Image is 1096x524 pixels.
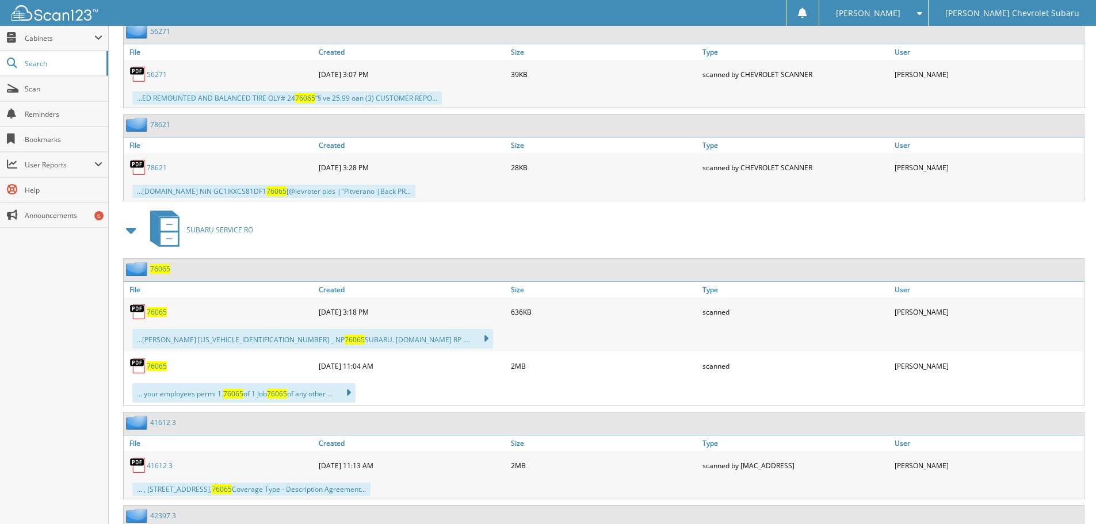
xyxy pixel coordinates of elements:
[316,137,508,153] a: Created
[700,435,892,451] a: Type
[25,185,102,195] span: Help
[143,207,253,253] a: SUBARU SERVICE RO
[150,418,176,427] a: 41612 3
[892,435,1084,451] a: User
[147,307,167,317] a: 76065
[836,10,900,17] span: [PERSON_NAME]
[892,282,1084,297] a: User
[147,361,167,371] a: 76065
[147,163,167,173] a: 78621
[129,303,147,320] img: PDF.png
[508,63,700,86] div: 39KB
[25,84,102,94] span: Scan
[266,186,287,196] span: 76065
[186,225,253,235] span: SUBARU SERVICE RO
[316,44,508,60] a: Created
[700,454,892,477] div: scanned by [MAC_ADDRESS]
[126,24,150,39] img: folder2.png
[316,282,508,297] a: Created
[508,435,700,451] a: Size
[12,5,98,21] img: scan123-logo-white.svg
[132,483,371,496] div: ... , [STREET_ADDRESS], Coverage Type - Description Agreement...
[345,335,365,345] span: 76065
[150,264,170,274] a: 76065
[892,354,1084,377] div: [PERSON_NAME]
[124,282,316,297] a: File
[150,511,176,521] a: 42397 3
[700,137,892,153] a: Type
[25,135,102,144] span: Bookmarks
[129,457,147,474] img: PDF.png
[316,300,508,323] div: [DATE] 3:18 PM
[508,137,700,153] a: Size
[147,70,167,79] a: 56271
[945,10,1079,17] span: [PERSON_NAME] Chevrolet Subaru
[700,44,892,60] a: Type
[25,211,102,220] span: Announcements
[132,185,415,198] div: ...[DOMAIN_NAME] NiN GC1IKXCS81DF1 [@ievroter pies |"Pitverano |Back PR...
[892,63,1084,86] div: [PERSON_NAME]
[316,63,508,86] div: [DATE] 3:07 PM
[700,300,892,323] div: scanned
[132,91,442,105] div: ...ED REMOUNTED AND BALANCED TIRE OLY# 24 “§ ve 25.99 oan (3) CUSTOMER REPO...
[316,156,508,179] div: [DATE] 3:28 PM
[892,44,1084,60] a: User
[316,454,508,477] div: [DATE] 11:13 AM
[94,211,104,220] div: 6
[223,389,243,399] span: 76065
[147,461,173,471] a: 41612 3
[295,93,315,103] span: 76065
[126,117,150,132] img: folder2.png
[124,137,316,153] a: File
[129,159,147,176] img: PDF.png
[132,383,356,403] div: ... your employees permi 1. of 1 Job of any other ...
[508,300,700,323] div: 636KB
[124,44,316,60] a: File
[700,354,892,377] div: scanned
[150,26,170,36] a: 56271
[316,435,508,451] a: Created
[508,354,700,377] div: 2MB
[892,156,1084,179] div: [PERSON_NAME]
[129,66,147,83] img: PDF.png
[1038,469,1096,524] iframe: Chat Widget
[25,160,94,170] span: User Reports
[126,508,150,523] img: folder2.png
[892,300,1084,323] div: [PERSON_NAME]
[129,357,147,374] img: PDF.png
[508,454,700,477] div: 2MB
[700,63,892,86] div: scanned by CHEVROLET SCANNER
[700,282,892,297] a: Type
[508,156,700,179] div: 28KB
[892,454,1084,477] div: [PERSON_NAME]
[126,415,150,430] img: folder2.png
[25,59,101,68] span: Search
[25,109,102,119] span: Reminders
[316,354,508,377] div: [DATE] 11:04 AM
[150,120,170,129] a: 78621
[700,156,892,179] div: scanned by CHEVROLET SCANNER
[212,484,232,494] span: 76065
[132,329,493,349] div: ...[PERSON_NAME] [US_VEHICLE_IDENTIFICATION_NUMBER] _ NP SUBARU. [DOMAIN_NAME] RP ....
[25,33,94,43] span: Cabinets
[124,435,316,451] a: File
[892,137,1084,153] a: User
[126,262,150,276] img: folder2.png
[508,44,700,60] a: Size
[508,282,700,297] a: Size
[267,389,287,399] span: 76065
